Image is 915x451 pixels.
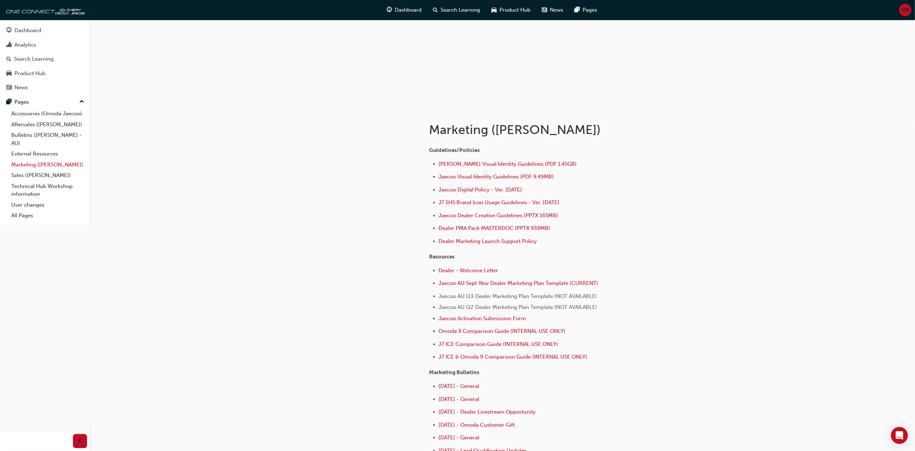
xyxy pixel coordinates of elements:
a: Jaecoo Activation Submission Form [439,315,526,322]
a: External Resources [8,148,87,159]
span: news-icon [542,6,547,14]
a: search-iconSearch Learning [427,3,486,17]
div: News [14,84,28,92]
div: Search Learning [14,55,54,63]
a: User changes [8,200,87,211]
span: up-icon [79,97,84,106]
a: Product Hub [3,67,87,80]
span: pages-icon [575,6,580,14]
button: Pages [3,96,87,109]
span: chart-icon [6,42,12,48]
span: search-icon [6,56,11,62]
a: J7 ICE Comparison Guide (INTERNAL USE ONLY) [439,341,558,347]
button: DashboardAnalyticsSearch LearningProduct HubNews [3,23,87,96]
a: Aftersales ([PERSON_NAME]) [8,119,87,130]
span: car-icon [6,71,12,77]
a: News [3,81,87,94]
a: [DATE] - Dealer Livestream Opportunity [439,409,536,415]
span: prev-icon [78,437,83,446]
a: Jaecoo Digital Policy - Ver. [DATE] [439,187,522,193]
a: Sales ([PERSON_NAME]) [8,170,87,181]
span: Dashboard [395,6,422,14]
span: News [550,6,563,14]
span: Guidelines/Policies [429,147,480,153]
a: Dealer - Welcome Letter [439,267,498,274]
a: news-iconNews [536,3,569,17]
span: news-icon [6,85,12,91]
span: Jaecoo AU Q2 Dealer Marketing Plan Template (NOT AVAILABLE) [439,304,597,310]
div: Open Intercom Messenger [891,427,908,444]
div: Pages [14,98,29,106]
a: Search Learning [3,53,87,66]
a: car-iconProduct Hub [486,3,536,17]
a: J7 SHS Brand Icon Usage Guidelines - Ver. [DATE] [439,199,560,206]
a: Omoda 9 Comparison Guide (INTERNAL USE ONLY) [439,328,566,334]
span: Resources [429,254,455,260]
span: Search Learning [441,6,480,14]
span: car-icon [491,6,497,14]
button: SM [899,4,911,16]
a: Jaecoo Visual Identity Guidelines (PDF 9.49MB) [439,173,554,180]
a: [DATE] - General [439,434,480,441]
span: Pages [583,6,597,14]
h1: Marketing ([PERSON_NAME]) [429,122,661,138]
div: Analytics [14,41,36,49]
span: SM [902,6,909,14]
a: Dealer Marketing Launch Support Policy [439,238,537,244]
a: Jaecoo Dealer Creative Guidelines (PPTX 165MB) [439,212,558,219]
a: pages-iconPages [569,3,603,17]
span: search-icon [433,6,438,14]
a: Technical Hub Workshop information [8,181,87,200]
div: Dashboard [14,26,41,35]
a: Accessories (Omoda Jaecoo) [8,108,87,119]
span: Product Hub [499,6,530,14]
a: guage-iconDashboard [381,3,427,17]
a: [PERSON_NAME] Visual Identity Guidelines (PDF 1.45GB) [439,161,577,167]
img: oneconnect [4,3,85,17]
span: Marketing Bulletins [429,369,480,376]
a: [DATE] - Omoda Customer Gift [439,422,515,428]
span: guage-icon [387,6,392,14]
span: guage-icon [6,28,12,34]
a: Bulletins ([PERSON_NAME] - AU) [8,130,87,148]
a: All Pages [8,210,87,221]
span: pages-icon [6,99,12,105]
span: Jaecoo AU Q3 Dealer Marketing Plan Template (NOT AVAILABLE) [439,293,597,299]
a: Jaecoo AU Sept-Nov Dealer Marketing Plan Template (CURRENT) [439,280,598,286]
a: Marketing ([PERSON_NAME]) [8,159,87,170]
a: J7 ICE & Omoda 9 Comparison Guide (INTERNAL USE ONLY) [439,354,588,360]
a: [DATE] - General [439,383,480,389]
div: Product Hub [14,69,45,78]
a: [DATE] - General [439,396,480,402]
a: Dashboard [3,24,87,37]
a: Analytics [3,38,87,51]
a: Dealer PMA Pack MASTERDOC (PPTX 938MB) [439,225,551,231]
